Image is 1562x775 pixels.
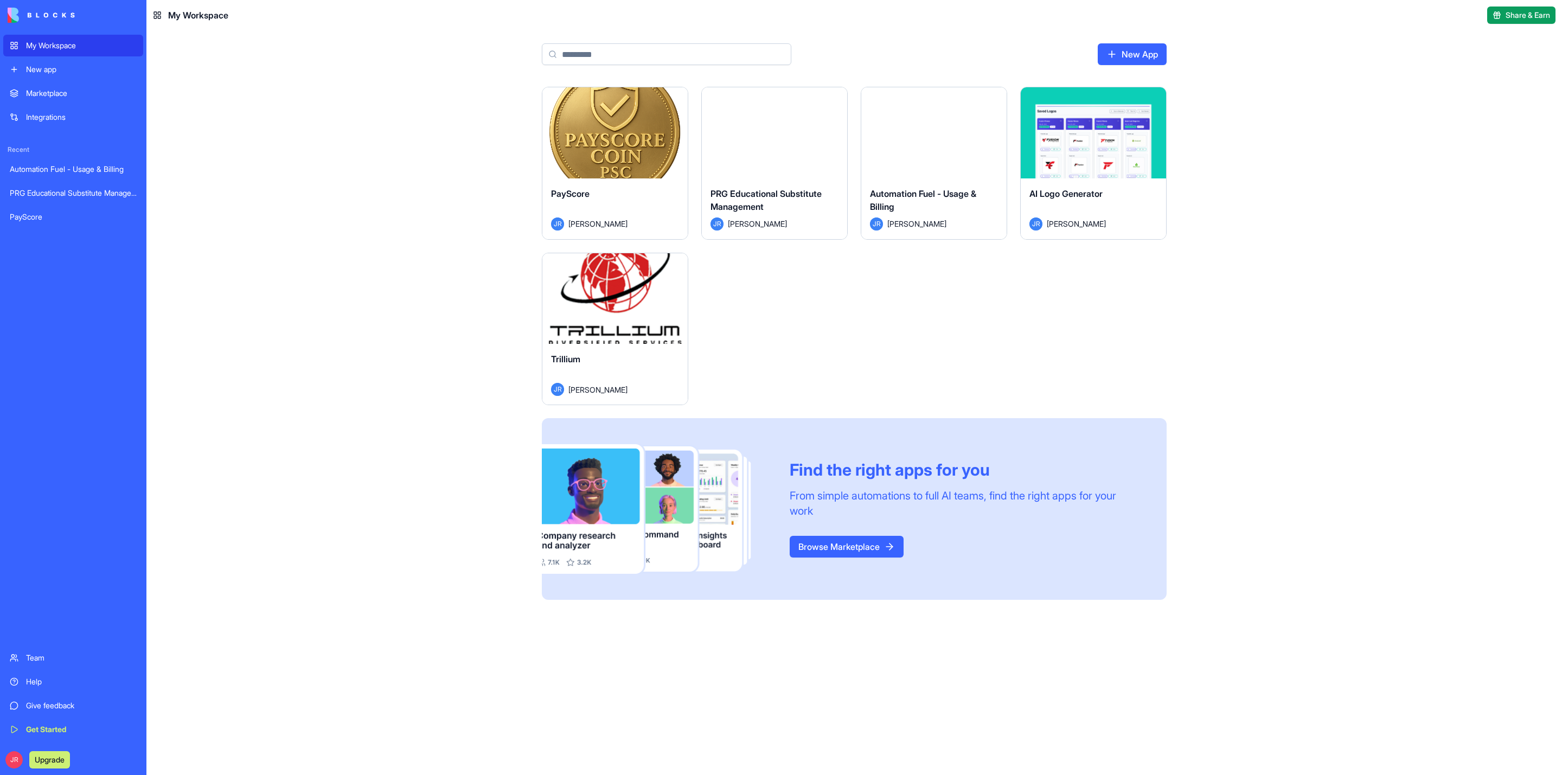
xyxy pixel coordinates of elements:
a: AI Logo GeneratorJR[PERSON_NAME] [1020,87,1167,240]
span: [PERSON_NAME] [1047,218,1106,229]
a: PayScore [3,206,143,228]
span: Share & Earn [1506,10,1550,21]
button: Upgrade [29,751,70,768]
span: [PERSON_NAME] [568,218,628,229]
div: From simple automations to full AI teams, find the right apps for your work [790,488,1141,518]
a: Marketplace [3,82,143,104]
div: Help [26,676,137,687]
div: Find the right apps for you [790,460,1141,479]
a: Upgrade [29,754,70,765]
a: New app [3,59,143,80]
div: PRG Educational Substitute Management [10,188,137,198]
a: PayScoreJR[PERSON_NAME] [542,87,688,240]
div: Give feedback [26,700,137,711]
div: Integrations [26,112,137,123]
a: Integrations [3,106,143,128]
span: My Workspace [168,9,228,22]
a: My Workspace [3,35,143,56]
a: TrilliumJR[PERSON_NAME] [542,253,688,406]
button: Share & Earn [1487,7,1555,24]
div: My Workspace [26,40,137,51]
span: JR [5,751,23,768]
a: Browse Marketplace [790,536,904,558]
span: JR [551,383,564,396]
a: Help [3,671,143,693]
img: logo [8,8,75,23]
span: JR [1029,217,1042,230]
a: New App [1098,43,1167,65]
div: Get Started [26,724,137,735]
a: PRG Educational Substitute ManagementJR[PERSON_NAME] [701,87,848,240]
a: PRG Educational Substitute Management [3,182,143,204]
span: Automation Fuel - Usage & Billing [870,188,976,212]
img: Frame_181_egmpey.png [542,444,772,574]
span: PRG Educational Substitute Management [710,188,822,212]
span: [PERSON_NAME] [728,218,787,229]
span: Recent [3,145,143,154]
div: Marketplace [26,88,137,99]
a: Get Started [3,719,143,740]
span: [PERSON_NAME] [568,384,628,395]
div: PayScore [10,212,137,222]
span: [PERSON_NAME] [887,218,946,229]
span: PayScore [551,188,590,199]
div: New app [26,64,137,75]
div: Automation Fuel - Usage & Billing [10,164,137,175]
a: Automation Fuel - Usage & BillingJR[PERSON_NAME] [861,87,1007,240]
span: Trillium [551,354,580,364]
span: JR [710,217,724,230]
span: JR [870,217,883,230]
a: Automation Fuel - Usage & Billing [3,158,143,180]
span: JR [551,217,564,230]
div: Team [26,652,137,663]
span: AI Logo Generator [1029,188,1103,199]
a: Team [3,647,143,669]
a: Give feedback [3,695,143,716]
